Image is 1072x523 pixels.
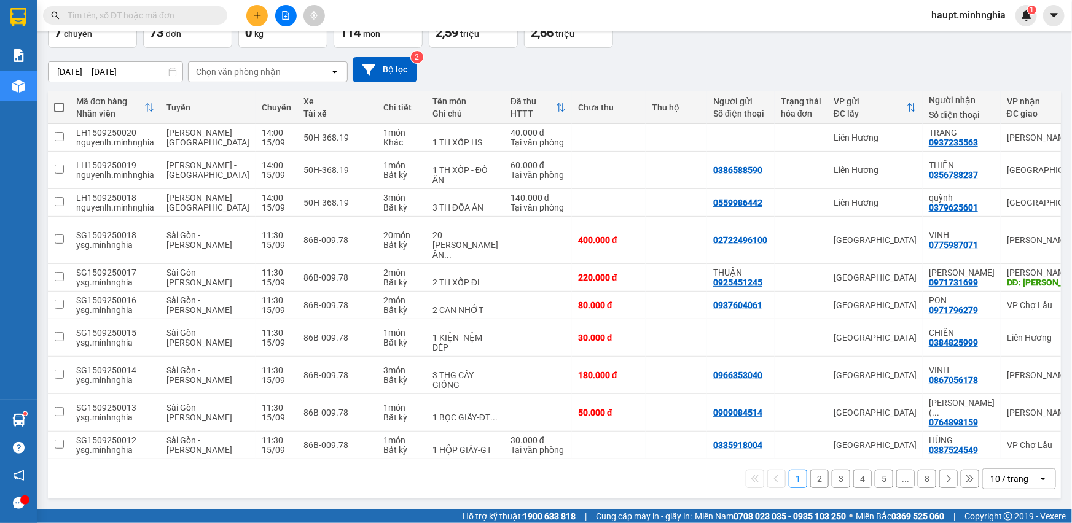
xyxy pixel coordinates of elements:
[511,435,566,445] div: 30.000 đ
[166,29,181,39] span: đơn
[1004,512,1012,521] span: copyright
[262,365,291,375] div: 11:30
[383,230,420,240] div: 20 món
[76,109,144,118] div: Nhân viên
[262,193,291,203] div: 14:00
[578,333,640,343] div: 30.000 đ
[13,470,25,481] span: notification
[196,66,281,78] div: Chọn văn phòng nhận
[834,96,907,106] div: VP gửi
[303,370,371,380] div: 86B-009.78
[76,96,144,106] div: Mã đơn hàng
[834,273,917,282] div: [GEOGRAPHIC_DATA]
[921,7,1015,23] span: haupt.minhnghia
[383,160,420,170] div: 1 món
[76,305,154,315] div: ysg.minhnghia
[383,435,420,445] div: 1 món
[13,497,25,509] span: message
[76,230,154,240] div: SG1509250018
[834,300,917,310] div: [GEOGRAPHIC_DATA]
[262,305,291,315] div: 15/09
[929,193,995,203] div: quỳnh
[578,300,640,310] div: 80.000 đ
[76,375,154,385] div: ysg.minhnghia
[713,109,769,118] div: Số điện thoại
[432,203,498,212] div: 3 TH ĐỒA ĂN
[254,29,264,39] span: kg
[303,109,371,118] div: Tài xế
[834,109,907,118] div: ĐC lấy
[303,133,371,142] div: 50H-368.19
[262,435,291,445] div: 11:30
[929,435,995,445] div: HÙNG
[76,403,154,413] div: SG1509250013
[990,473,1028,485] div: 10 / trang
[303,440,371,450] div: 86B-009.78
[596,509,692,523] span: Cung cấp máy in - giấy in:
[504,91,572,124] th: Toggle SortBy
[303,235,371,245] div: 86B-009.78
[781,96,821,106] div: Trạng thái
[734,511,846,521] strong: 0708 023 035 - 0935 103 250
[383,375,420,385] div: Bất kỳ
[789,470,807,488] button: 1
[432,109,498,118] div: Ghi chú
[150,25,163,40] span: 73
[523,511,576,521] strong: 1900 633 818
[13,442,25,454] span: question-circle
[303,333,371,343] div: 86B-009.78
[929,230,995,240] div: VINH
[432,230,498,260] div: 20 BAO-THỨC ĂN TÔM
[383,365,420,375] div: 3 món
[166,403,232,422] span: Sài Gòn - [PERSON_NAME]
[929,398,995,417] div: MINH LÝ( 0767098159)
[1043,5,1065,26] button: caret-down
[929,240,978,250] div: 0775987071
[713,96,769,106] div: Người gửi
[262,328,291,338] div: 11:30
[383,445,420,455] div: Bất kỳ
[432,445,498,455] div: 1 HỘP GIẤY-GT
[929,138,978,147] div: 0937235563
[875,470,893,488] button: 5
[55,25,61,40] span: 7
[411,51,423,63] sup: 2
[166,268,232,287] span: Sài Gòn - [PERSON_NAME]
[713,408,762,417] div: 0909084514
[166,328,232,347] span: Sài Gòn - [PERSON_NAME]
[713,198,762,207] div: 0559986442
[856,509,944,523] span: Miền Bắc
[166,230,232,250] span: Sài Gòn - [PERSON_NAME]
[262,230,291,240] div: 11:30
[929,110,995,120] div: Số điện thoại
[12,80,25,93] img: warehouse-icon
[810,470,829,488] button: 2
[262,268,291,277] div: 11:30
[827,91,923,124] th: Toggle SortBy
[383,138,420,147] div: Khác
[463,509,576,523] span: Hỗ trợ kỹ thuật:
[383,128,420,138] div: 1 món
[490,413,498,422] span: ...
[834,408,917,417] div: [GEOGRAPHIC_DATA]
[262,240,291,250] div: 15/09
[713,268,769,277] div: THUẬN
[929,268,995,277] div: CHÚ NĂNG
[531,25,554,40] span: 2,66
[76,328,154,338] div: SG1509250015
[363,29,380,39] span: món
[262,338,291,347] div: 15/09
[432,277,498,287] div: 2 TH XỐP ĐL
[246,5,268,26] button: plus
[310,11,318,20] span: aim
[383,240,420,250] div: Bất kỳ
[578,370,640,380] div: 180.000 đ
[932,408,939,417] span: ...
[1030,6,1034,14] span: 1
[432,165,498,185] div: 1 TH XỐP - ĐỒ ĂN
[652,103,701,112] div: Thu hộ
[511,203,566,212] div: Tại văn phòng
[436,25,458,40] span: 2,59
[166,160,249,180] span: [PERSON_NAME] - [GEOGRAPHIC_DATA]
[253,11,262,20] span: plus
